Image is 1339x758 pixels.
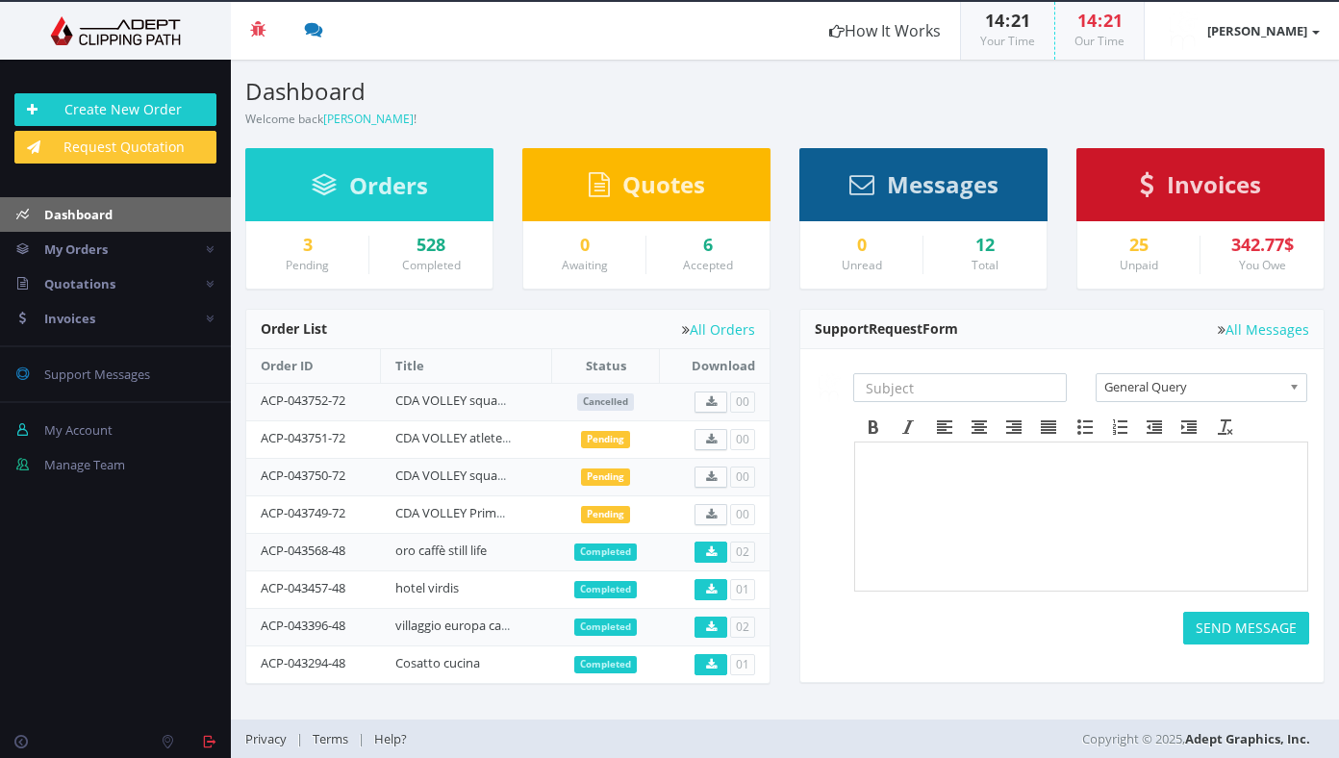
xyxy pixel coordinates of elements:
[1104,374,1281,399] span: General Query
[312,181,428,198] a: Orders
[261,467,345,484] a: ACP-043750-72
[574,619,637,636] span: Completed
[1120,257,1158,273] small: Unpaid
[261,579,345,596] a: ACP-043457-48
[286,257,329,273] small: Pending
[985,9,1004,32] span: 14
[395,392,579,409] a: CDA VOLLEY squadra staff e soci
[1004,9,1011,32] span: :
[44,275,115,292] span: Quotations
[562,257,608,273] small: Awaiting
[261,236,354,255] a: 3
[682,322,755,337] a: All Orders
[1183,612,1309,644] button: SEND MESSAGE
[1102,415,1137,440] div: Numbered list
[574,656,637,673] span: Completed
[581,468,630,486] span: Pending
[261,319,327,338] span: Order List
[997,415,1031,440] div: Align right
[381,349,552,383] th: Title
[1145,2,1339,60] a: [PERSON_NAME]
[261,654,345,671] a: ACP-043294-48
[855,442,1307,591] iframe: Rich Text Area. Press ALT-F9 for menu. Press ALT-F10 for toolbar. Press ALT-0 for help
[44,421,113,439] span: My Account
[577,393,634,411] span: Cancelled
[44,206,113,223] span: Dashboard
[849,180,998,197] a: Messages
[245,111,417,127] small: Welcome back !
[1031,415,1066,440] div: Justify
[349,169,428,201] span: Orders
[245,720,965,758] div: | |
[1239,257,1286,273] small: You Owe
[365,730,417,747] a: Help?
[1097,9,1103,32] span: :
[1011,9,1030,32] span: 21
[927,415,962,440] div: Align left
[538,236,631,255] a: 0
[660,349,770,383] th: Download
[14,16,216,45] img: Adept Graphics
[1137,415,1172,440] div: Decrease indent
[246,349,381,383] th: Order ID
[815,373,844,402] img: timthumb.php
[395,542,487,559] a: oro caffè still life
[887,168,998,200] span: Messages
[551,349,659,383] th: Status
[14,93,216,126] a: Create New Order
[815,319,958,338] span: Support Form
[1215,236,1309,255] div: 342.77$
[402,257,461,273] small: Completed
[938,236,1032,255] div: 12
[395,429,574,446] a: CDA VOLLEY atlete figura intera
[1167,168,1261,200] span: Invoices
[245,79,771,104] h3: Dashboard
[261,617,345,634] a: ACP-043396-48
[44,310,95,327] span: Invoices
[815,236,908,255] div: 0
[1218,322,1309,337] a: All Messages
[1164,12,1202,50] img: timthumb.php
[1208,415,1243,440] div: Clear formatting
[589,180,705,197] a: Quotes
[980,33,1035,49] small: Your Time
[395,467,579,484] a: CDA VOLLEY squadra staff e soci
[323,111,414,127] a: [PERSON_NAME]
[581,506,630,523] span: Pending
[1092,236,1185,255] a: 25
[574,581,637,598] span: Completed
[962,415,997,440] div: Align center
[395,654,480,671] a: Cosatto cucina
[395,579,459,596] a: hotel virdis
[245,730,296,747] a: Privacy
[869,319,922,338] span: Request
[574,543,637,561] span: Completed
[1077,9,1097,32] span: 14
[661,236,755,255] a: 6
[384,236,478,255] a: 528
[395,504,540,521] a: CDA VOLLEY Primo Piano
[622,168,705,200] span: Quotes
[261,429,345,446] a: ACP-043751-72
[1074,33,1124,49] small: Our Time
[842,257,882,273] small: Unread
[261,504,345,521] a: ACP-043749-72
[1103,9,1123,32] span: 21
[44,456,125,473] span: Manage Team
[1140,180,1261,197] a: Invoices
[395,617,541,634] a: villaggio europa camere 1
[14,131,216,164] a: Request Quotation
[810,2,960,60] a: How It Works
[1172,415,1206,440] div: Increase indent
[303,730,358,747] a: Terms
[856,415,891,440] div: Bold
[44,240,108,258] span: My Orders
[581,431,630,448] span: Pending
[891,415,925,440] div: Italic
[261,392,345,409] a: ACP-043752-72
